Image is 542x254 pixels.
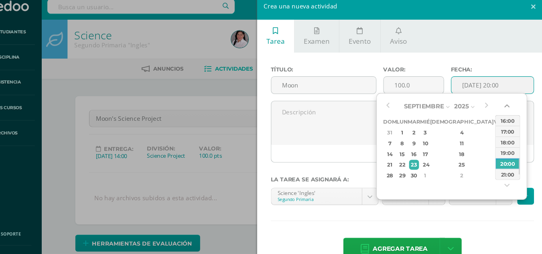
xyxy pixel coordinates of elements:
label: Fecha: [452,68,529,74]
div: 29 [402,165,410,174]
input: Título [284,77,382,93]
div: 25 [438,155,486,164]
label: La tarea se asignará a: [284,170,530,176]
div: Science 'Ingles' [290,181,363,189]
div: 1 [424,165,431,174]
span: Septiembre [408,102,445,109]
div: 19 [492,145,499,154]
div: 21 [390,155,400,164]
a: Examen [306,24,347,55]
div: 17 [424,145,431,154]
div: 16 [413,145,422,154]
div: 11 [438,135,486,144]
div: 22 [402,155,410,164]
th: Dom [389,114,401,124]
div: 24 [424,155,431,164]
a: Evento [348,24,386,55]
div: 16:00 [493,113,516,123]
div: Segundo Primaria [290,189,363,195]
div: 21:00 [493,163,516,173]
a: Science 'Ingles'Segundo Primaria [284,181,384,197]
div: 18 [438,145,486,154]
div: 31 [390,125,400,134]
label: Valor: [389,68,445,74]
th: Vie [491,114,501,124]
div: 1 [402,125,410,134]
div: 10 [424,135,431,144]
span: Aviso [395,40,411,49]
div: 17:00 [493,123,516,133]
div: 26 [492,155,499,164]
div: 15 [402,145,410,154]
th: Mar [412,114,423,124]
div: 4 [438,125,486,134]
a: Tarea [271,24,306,55]
div: 23 [413,155,422,164]
div: 18:00 [493,133,516,143]
div: 20:00 [493,153,516,163]
div: 14 [390,145,400,154]
span: Examen [315,40,339,49]
div: 2 [438,165,486,174]
div: 3 [424,125,431,134]
div: 28 [390,165,400,174]
span: 2025 [455,102,469,109]
th: [DEMOGRAPHIC_DATA] [432,114,491,124]
div: 5 [492,125,499,134]
span: Agregar tarea [379,228,430,248]
a: Aviso [386,24,420,55]
div: 3 [492,165,499,174]
div: 9 [413,135,422,144]
span: Evento [356,40,377,49]
div: 2 [413,125,422,134]
div: 30 [413,165,422,174]
input: Fecha de entrega [452,77,529,93]
div: 12 [492,135,499,144]
div: 8 [402,135,410,144]
th: Lun [401,114,412,124]
label: Título: [284,68,382,74]
div: 19:00 [493,143,516,153]
input: Puntos máximos [389,77,445,93]
th: Mié [423,114,432,124]
span: Tarea [280,40,297,49]
div: 7 [390,135,400,144]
